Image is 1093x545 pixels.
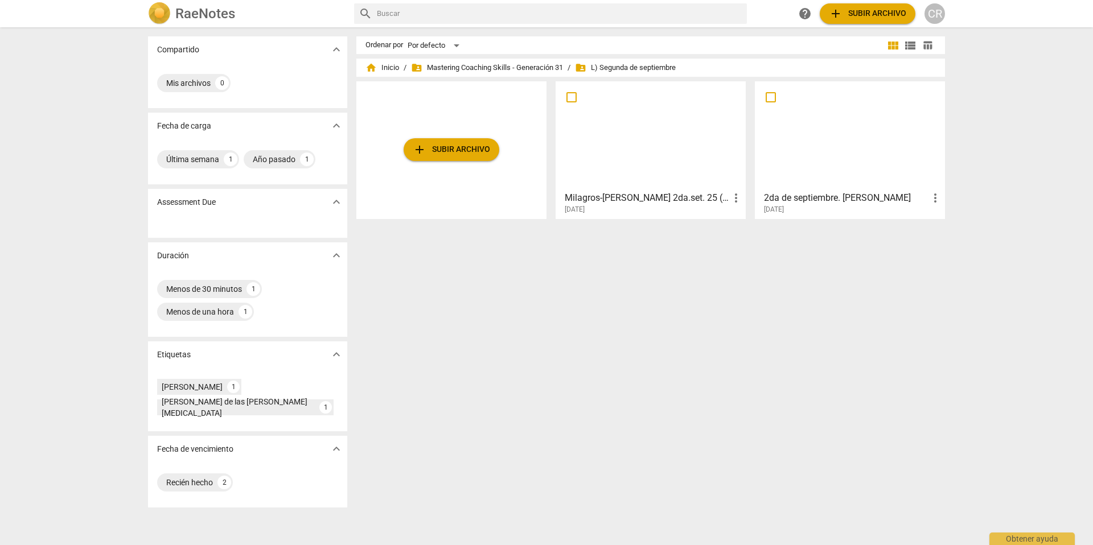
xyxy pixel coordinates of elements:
div: 1 [224,152,237,166]
span: view_list [903,39,917,52]
span: / [404,64,406,72]
span: [DATE] [565,205,585,214]
span: search [359,7,372,20]
span: add [829,7,843,20]
span: Subir archivo [829,7,906,20]
p: Fecha de vencimiento [157,443,233,455]
div: 0 [215,76,229,90]
a: LogoRaeNotes [148,2,345,25]
div: [PERSON_NAME] [162,381,223,393]
button: Lista [902,37,919,54]
span: expand_more [330,43,343,56]
img: Logo [148,2,171,25]
div: 2 [217,476,231,489]
div: 1 [300,152,314,166]
button: Tabla [919,37,936,54]
div: 1 [239,305,252,319]
span: table_chart [922,40,933,51]
div: Obtener ayuda [989,532,1075,545]
button: Mostrar más [328,440,345,457]
button: Mostrar más [328,41,345,58]
span: expand_more [330,119,343,133]
span: expand_more [330,348,343,361]
div: [PERSON_NAME] de las [PERSON_NAME][MEDICAL_DATA] [162,396,315,419]
div: Última semana [166,154,219,165]
div: Por defecto [408,36,463,55]
span: folder_shared [411,62,422,73]
a: Milagros-[PERSON_NAME] 2da.set. 25 (2)[DATE] [560,85,742,214]
button: Cuadrícula [885,37,902,54]
span: Mastering Coaching Skills - Generación 31 [411,62,563,73]
button: Mostrar más [328,346,345,363]
span: Inicio [365,62,399,73]
button: Subir [820,3,915,24]
div: Recién hecho [166,477,213,488]
h3: 2da de septiembre. Maria Mercedes [764,191,928,205]
a: 2da de septiembre. [PERSON_NAME][DATE] [759,85,941,214]
div: Menos de 30 minutos [166,283,242,295]
a: Obtener ayuda [795,3,815,24]
div: Año pasado [253,154,295,165]
p: Fecha de carga [157,120,211,132]
span: more_vert [928,191,942,205]
span: / [568,64,570,72]
span: [DATE] [764,205,784,214]
div: Menos de una hora [166,306,234,317]
button: Mostrar más [328,247,345,264]
span: help [798,7,812,20]
span: Subir archivo [413,143,490,156]
button: Mostrar más [328,193,345,210]
h2: RaeNotes [175,6,235,22]
span: add [413,143,426,156]
span: folder_shared [575,62,586,73]
h3: Milagros-Mariana 2da.set. 25 (2) [565,191,729,205]
div: 1 [227,381,240,393]
div: 1 [319,401,332,414]
span: home [365,62,377,73]
div: 1 [246,282,260,296]
p: Etiquetas [157,349,191,361]
input: Buscar [377,5,742,23]
span: expand_more [330,442,343,456]
span: L) Segunda de septiembre [575,62,676,73]
div: Ordenar por [365,41,403,49]
span: expand_more [330,195,343,209]
span: expand_more [330,249,343,262]
p: Compartido [157,44,199,56]
p: Duración [157,250,189,262]
button: CR [924,3,945,24]
button: Mostrar más [328,117,345,134]
div: Mis archivos [166,77,211,89]
button: Subir [404,138,499,161]
p: Assessment Due [157,196,216,208]
span: view_module [886,39,900,52]
span: more_vert [729,191,743,205]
